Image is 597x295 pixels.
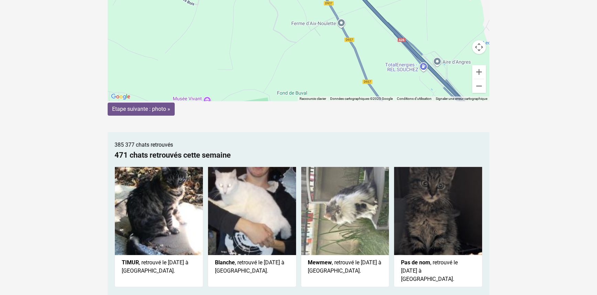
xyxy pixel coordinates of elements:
[208,167,296,255] img: Photo de chat retrouvé à Montreverd
[300,96,326,101] button: Raccourcis clavier
[122,259,139,266] strong: TIMUR
[394,255,482,287] p: , retrouvé le [DATE] à [GEOGRAPHIC_DATA].
[115,141,173,148] span: 385 377 chats retrouvés
[109,92,132,101] img: Google
[115,255,203,278] p: , retrouvé le [DATE] à [GEOGRAPHIC_DATA].
[208,255,296,278] p: , retrouvé le [DATE] à [GEOGRAPHIC_DATA].
[109,92,132,101] a: Ouvrir cette zone dans Google Maps (dans une nouvelle fenêtre)
[215,259,235,266] strong: Blanche
[115,151,482,160] h2: 471 chats retrouvés cette semaine
[301,167,389,255] img: Photo de chat retrouvé à Nanterre
[397,97,432,101] a: Conditions d'utilisation (s'ouvre dans un nouvel onglet)
[472,79,486,93] button: Zoom arrière
[394,167,482,255] img: Photo de chat retrouvé à Thonon Les Bains
[472,40,486,54] button: Commandes de la caméra de la carte
[436,97,487,101] a: Signaler une erreur cartographique
[401,259,430,266] strong: Pas de nom
[301,255,389,278] p: , retrouvé le [DATE] à [GEOGRAPHIC_DATA].
[108,103,175,116] input: Etape suivante : photo »
[308,259,332,266] strong: Mewmew
[330,97,393,101] span: Données cartographiques ©2025 Google
[115,167,203,255] img: Photo de chat retrouvé à Saint Sulpice Sur Leze
[472,65,486,79] button: Zoom avant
